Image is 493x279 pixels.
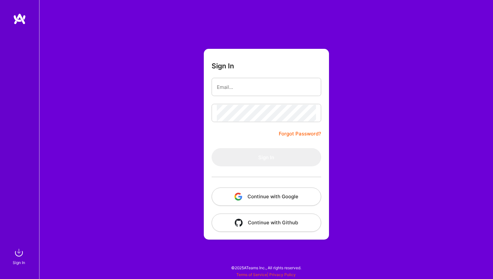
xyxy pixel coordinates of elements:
[13,13,26,25] img: logo
[235,219,243,227] img: icon
[212,148,321,166] button: Sign In
[212,214,321,232] button: Continue with Github
[279,130,321,138] a: Forgot Password?
[212,62,234,70] h3: Sign In
[236,272,267,277] a: Terms of Service
[217,79,316,95] input: Email...
[234,193,242,201] img: icon
[13,259,25,266] div: Sign In
[12,246,25,259] img: sign in
[236,272,296,277] span: |
[39,259,493,276] div: © 2025 ATeams Inc., All rights reserved.
[14,246,25,266] a: sign inSign In
[212,188,321,206] button: Continue with Google
[269,272,296,277] a: Privacy Policy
